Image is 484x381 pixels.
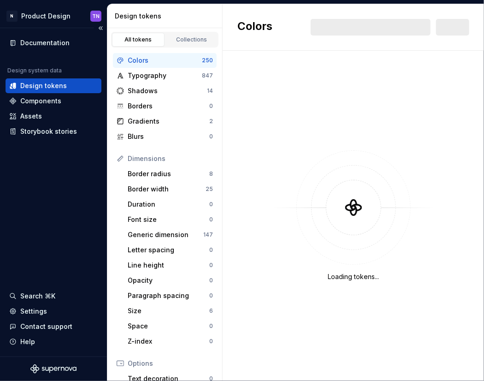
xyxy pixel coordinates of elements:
div: 0 [209,216,213,223]
div: Storybook stories [20,127,77,136]
div: Font size [128,215,209,224]
div: Letter spacing [128,245,209,255]
div: 147 [203,231,213,238]
a: Design tokens [6,78,101,93]
button: Search ⌘K [6,289,101,304]
a: Gradients2 [113,114,217,129]
a: Border radius8 [124,167,217,181]
div: Line height [128,261,209,270]
div: 250 [202,57,213,64]
a: Documentation [6,36,101,50]
div: Assets [20,112,42,121]
a: Blurs0 [113,129,217,144]
div: Help [20,337,35,346]
div: Documentation [20,38,70,48]
a: Generic dimension147 [124,227,217,242]
div: Components [20,96,61,106]
button: Collapse sidebar [94,22,107,35]
div: 0 [209,102,213,110]
button: Help [6,334,101,349]
div: Settings [20,307,47,316]
a: Typography847 [113,68,217,83]
a: Borders0 [113,99,217,113]
a: Components [6,94,101,108]
div: 0 [209,201,213,208]
a: Z-index0 [124,334,217,349]
div: 0 [209,246,213,254]
div: All tokens [115,36,161,43]
div: Loading tokens... [328,272,379,281]
div: 0 [209,322,213,330]
div: 0 [209,292,213,299]
div: Contact support [20,322,72,331]
button: Contact support [6,319,101,334]
div: Z-index [128,337,209,346]
div: Space [128,321,209,331]
div: 0 [209,338,213,345]
svg: Supernova Logo [30,364,77,374]
a: Shadows14 [113,83,217,98]
div: Options [128,359,213,368]
div: Border radius [128,169,209,179]
a: Size6 [124,304,217,318]
div: Borders [128,101,209,111]
div: Opacity [128,276,209,285]
div: 0 [209,133,213,140]
a: Line height0 [124,258,217,273]
div: Dimensions [128,154,213,163]
div: Colors [128,56,202,65]
div: Collections [169,36,215,43]
div: 8 [209,170,213,178]
div: 6 [209,307,213,315]
a: Assets [6,109,101,124]
div: Design tokens [20,81,67,90]
div: N [6,11,18,22]
a: Space0 [124,319,217,333]
a: Letter spacing0 [124,243,217,257]
div: Design system data [7,67,62,74]
div: Gradients [128,117,209,126]
div: Product Design [21,12,71,21]
div: Design tokens [115,12,218,21]
a: Storybook stories [6,124,101,139]
a: Border width25 [124,182,217,196]
a: Settings [6,304,101,319]
a: Font size0 [124,212,217,227]
a: Paragraph spacing0 [124,288,217,303]
a: Colors250 [113,53,217,68]
div: 0 [209,262,213,269]
div: Search ⌘K [20,292,55,301]
div: Border width [128,185,206,194]
a: Duration0 [124,197,217,212]
a: Opacity0 [124,273,217,288]
div: Typography [128,71,202,80]
div: 2 [209,118,213,125]
div: Size [128,306,209,316]
div: Duration [128,200,209,209]
div: 0 [209,277,213,284]
div: Paragraph spacing [128,291,209,300]
div: Blurs [128,132,209,141]
div: 25 [206,185,213,193]
button: NProduct DesignTN [2,6,105,26]
div: Shadows [128,86,207,95]
div: 14 [207,87,213,95]
div: 847 [202,72,213,79]
div: Generic dimension [128,230,203,239]
div: TN [92,12,100,20]
h2: Colors [237,19,272,36]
